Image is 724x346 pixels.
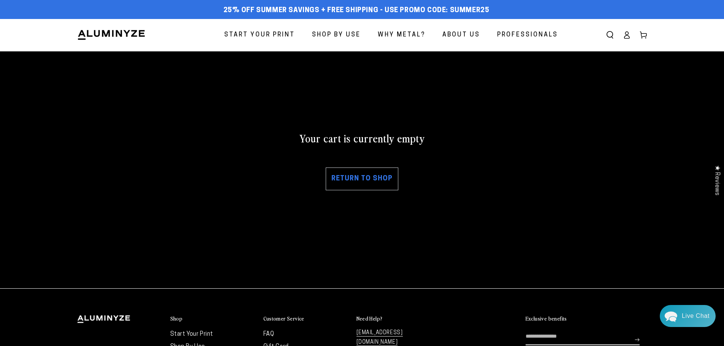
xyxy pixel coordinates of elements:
summary: Customer Service [263,315,349,322]
a: FAQ [263,331,274,337]
summary: Exclusive benefits [526,315,647,322]
a: Professionals [491,25,564,45]
div: We usually reply in a few hours. [11,31,151,37]
span: 25% off Summer Savings + Free Shipping - Use Promo Code: SUMMER25 [223,6,490,15]
div: Click to enter your contact details to receive replies via email [4,215,158,227]
a: Appreciate [103,78,127,84]
button: Reply [141,231,156,242]
h2: Exclusive benefits [526,315,567,322]
img: Aluminyze [77,29,146,41]
summary: Need Help? [356,315,442,322]
a: Shop By Use [306,25,366,45]
img: d43a2b16f90f7195f4c1ce3167853375 [4,70,19,84]
a: Start Your Print [219,25,301,45]
span: Shop By Use [312,30,361,41]
span: Professionals [497,30,558,41]
div: Click to open Judge.me floating reviews tab [710,159,724,201]
img: d43a2b16f90f7195f4c1ce3167853375 [4,103,19,117]
a: About Us [437,25,486,45]
h2: Your cart is currently empty [77,131,647,145]
span: Start Your Print [224,30,295,41]
h2: Need Help? [356,315,383,322]
div: Chat widget toggle [660,305,716,327]
div: Contact Us Directly [682,305,710,327]
p: Yes that will be the plan [30,170,86,177]
div: [DATE] 3:13 PM · Viewed [4,152,157,158]
a: We run onRe:amaze [58,204,103,207]
span: Appreciate [104,78,127,84]
h2: Shop [170,315,183,322]
span: Why Metal? [378,30,425,41]
summary: Search our site [602,27,618,43]
a: Appreciate [103,185,127,191]
p: Ok, we just need it by the 22nd (preferably a couple days before) [15,130,149,144]
div: [PERSON_NAME] · [DATE] 3:12 PM · [23,111,157,117]
img: d43a2b16f90f7195f4c1ce3167853375 [4,177,19,191]
span: About Us [442,30,480,41]
summary: Shop [170,315,256,322]
h2: Customer Service [263,315,304,322]
a: Why Metal? [372,25,431,45]
p: Like we discussed [30,96,74,104]
a: Appreciate [103,111,127,117]
a: [EMAIL_ADDRESS][DOMAIN_NAME] [356,330,403,346]
span: Appreciate [104,185,127,191]
a: Back [6,6,19,25]
a: Start Your Print [170,331,214,337]
span: Re:amaze [81,202,103,208]
div: [PERSON_NAME] · [DATE] 3:21 PM · [23,185,157,191]
a: Return to shop [326,167,398,190]
div: [PERSON_NAME] · [DATE] 3:12 PM · [23,78,157,84]
p: Okay perfect let's see your order. Just consider that it will take a few days longer than what wa... [30,49,146,70]
span: Appreciate [104,111,127,117]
